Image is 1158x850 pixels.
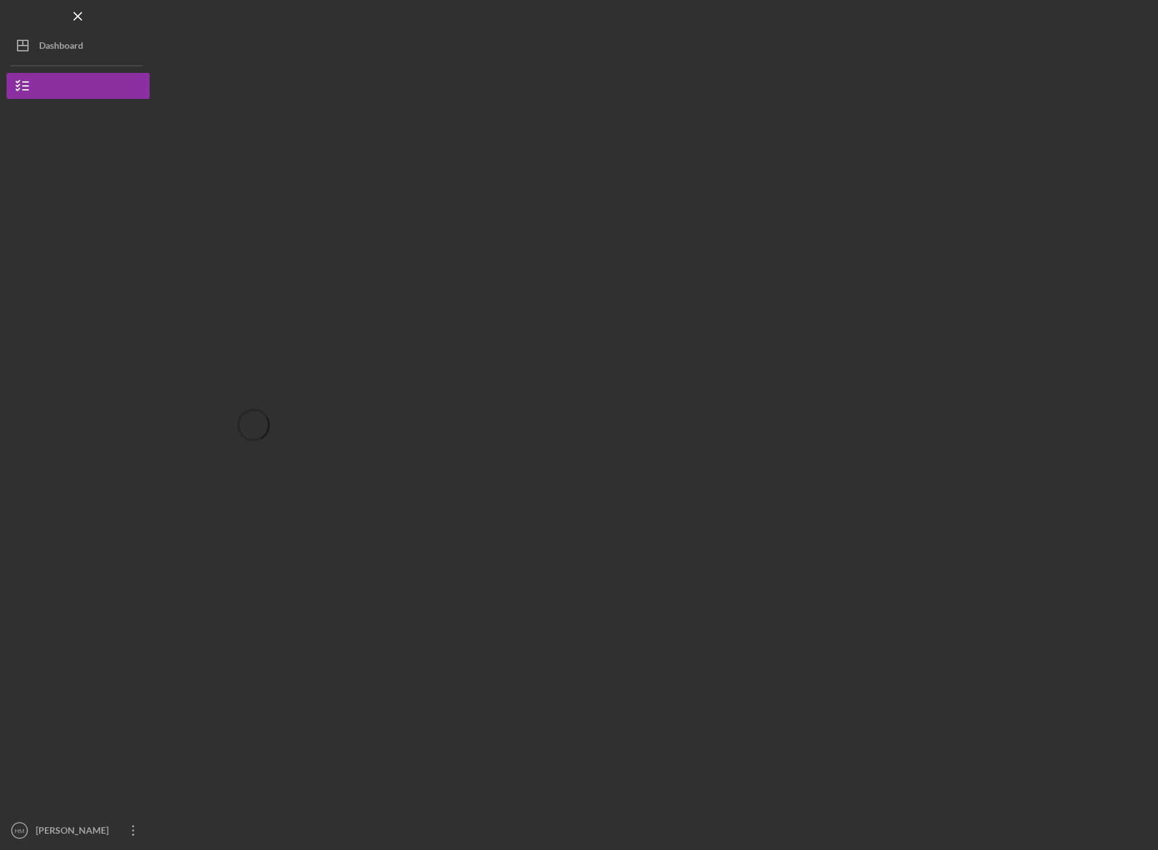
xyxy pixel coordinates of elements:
button: Dashboard [7,33,150,59]
text: HM [15,827,25,834]
button: HM[PERSON_NAME] [PERSON_NAME] [7,817,150,843]
div: Dashboard [39,33,83,62]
